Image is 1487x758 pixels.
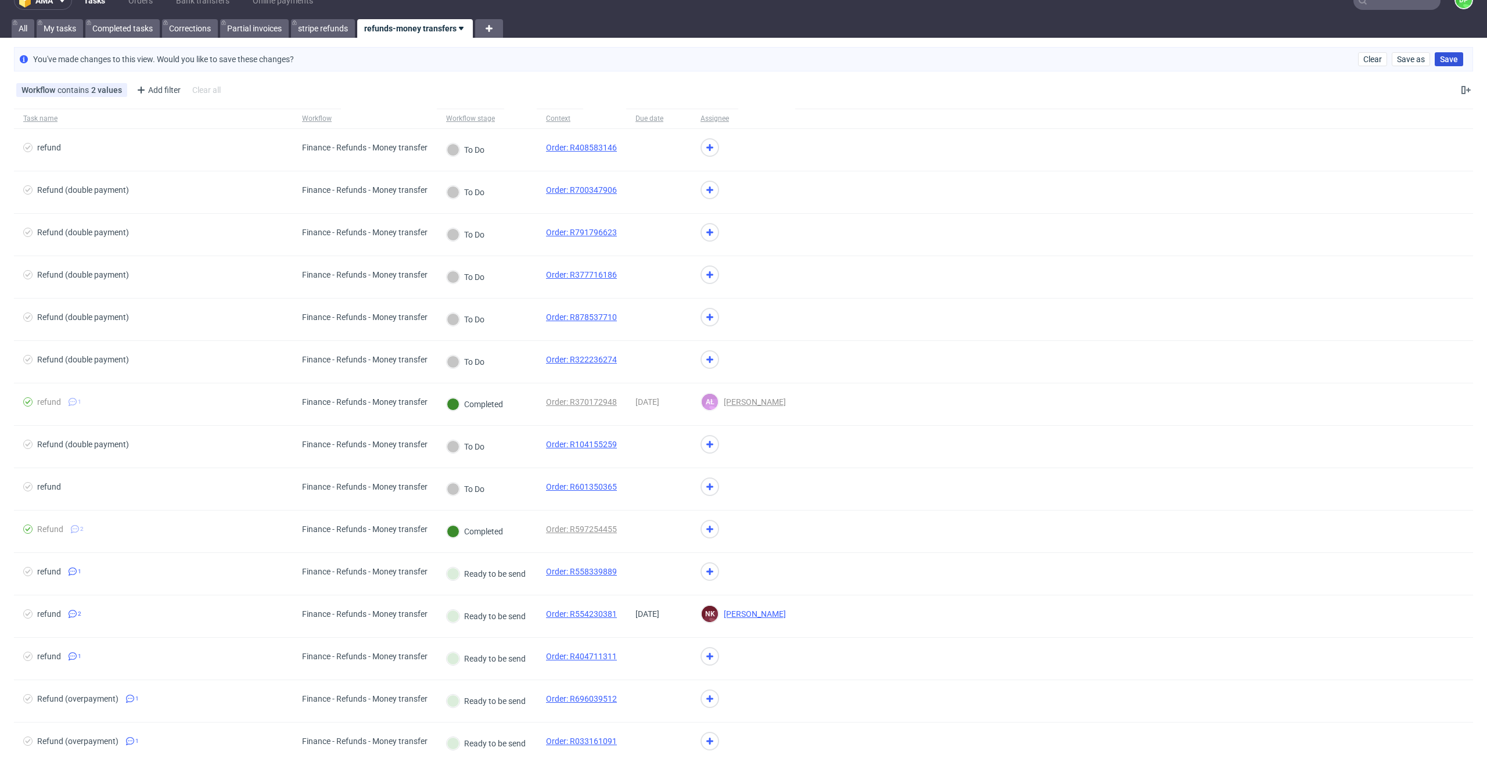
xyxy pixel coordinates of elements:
[546,567,617,576] a: Order: R558339889
[302,609,428,619] div: Finance - Refunds - Money transfer
[37,143,61,152] div: refund
[546,525,617,534] a: Order: R597254455
[37,312,129,322] div: Refund (double payment)
[78,609,81,619] span: 2
[546,652,617,661] a: Order: R404711311
[37,567,61,576] div: refund
[302,185,428,195] div: Finance - Refunds - Money transfer
[546,694,617,703] a: Order: R696039512
[80,525,84,534] span: 2
[447,228,484,241] div: To Do
[37,397,61,407] div: refund
[302,737,428,746] div: Finance - Refunds - Money transfer
[1392,52,1430,66] button: Save as
[1440,55,1458,63] span: Save
[447,695,526,707] div: Ready to be send
[447,483,484,495] div: To Do
[546,114,574,123] div: Context
[546,312,617,322] a: Order: R878537710
[302,143,428,152] div: Finance - Refunds - Money transfer
[220,19,289,38] a: Partial invoices
[546,228,617,237] a: Order: R791796623
[37,482,61,491] div: refund
[1397,55,1425,63] span: Save as
[58,85,91,95] span: contains
[12,19,34,38] a: All
[635,609,659,619] span: [DATE]
[447,652,526,665] div: Ready to be send
[135,694,139,703] span: 1
[135,737,139,746] span: 1
[1358,52,1387,66] button: Clear
[447,313,484,326] div: To Do
[635,114,682,124] span: Due date
[37,737,118,746] div: Refund (overpayment)
[701,114,729,123] div: Assignee
[302,652,428,661] div: Finance - Refunds - Money transfer
[635,397,659,407] span: [DATE]
[447,271,484,283] div: To Do
[447,143,484,156] div: To Do
[302,114,332,123] div: Workflow
[546,143,617,152] a: Order: R408583146
[37,652,61,661] div: refund
[37,525,63,534] div: Refund
[302,525,428,534] div: Finance - Refunds - Money transfer
[78,397,81,407] span: 1
[162,19,218,38] a: Corrections
[23,114,283,124] span: Task name
[357,19,473,38] a: refunds-money transfers
[447,440,484,453] div: To Do
[37,270,129,279] div: Refund (double payment)
[302,694,428,703] div: Finance - Refunds - Money transfer
[719,397,786,407] span: [PERSON_NAME]
[546,609,617,619] a: Order: R554230381
[302,440,428,449] div: Finance - Refunds - Money transfer
[291,19,355,38] a: stripe refunds
[37,185,129,195] div: Refund (double payment)
[447,186,484,199] div: To Do
[302,270,428,279] div: Finance - Refunds - Money transfer
[1435,52,1463,66] button: Save
[302,312,428,322] div: Finance - Refunds - Money transfer
[546,355,617,364] a: Order: R322236274
[37,440,129,449] div: Refund (double payment)
[302,567,428,576] div: Finance - Refunds - Money transfer
[302,482,428,491] div: Finance - Refunds - Money transfer
[546,270,617,279] a: Order: R377716186
[447,355,484,368] div: To Do
[302,355,428,364] div: Finance - Refunds - Money transfer
[33,53,294,65] p: You've made changes to this view. Would you like to save these changes?
[446,114,495,123] div: Workflow stage
[78,652,81,661] span: 1
[546,185,617,195] a: Order: R700347906
[132,81,183,99] div: Add filter
[21,85,58,95] span: Workflow
[37,355,129,364] div: Refund (double payment)
[447,525,503,538] div: Completed
[302,228,428,237] div: Finance - Refunds - Money transfer
[546,482,617,491] a: Order: R601350365
[702,394,718,410] figcaption: AŁ
[702,606,718,622] figcaption: NK
[91,85,122,95] div: 2 values
[37,694,118,703] div: Refund (overpayment)
[37,19,83,38] a: My tasks
[546,737,617,746] a: Order: R033161091
[447,398,503,411] div: Completed
[190,82,223,98] div: Clear all
[447,567,526,580] div: Ready to be send
[447,737,526,750] div: Ready to be send
[85,19,160,38] a: Completed tasks
[37,609,61,619] div: refund
[1363,55,1382,63] span: Clear
[302,397,428,407] div: Finance - Refunds - Money transfer
[447,610,526,623] div: Ready to be send
[546,440,617,449] a: Order: R104155259
[37,228,129,237] div: Refund (double payment)
[78,567,81,576] span: 1
[546,397,617,407] a: Order: R370172948
[719,609,786,619] span: [PERSON_NAME]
